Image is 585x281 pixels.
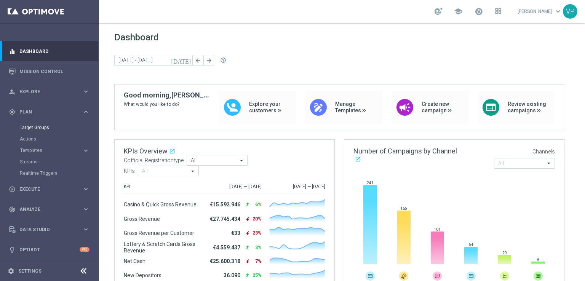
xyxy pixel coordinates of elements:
div: Analyze [9,206,82,213]
div: Target Groups [20,122,98,133]
button: play_circle_outline Execute keyboard_arrow_right [8,186,90,192]
a: Optibot [19,239,80,260]
a: Realtime Triggers [20,170,79,176]
div: VP [563,4,577,19]
a: Streams [20,159,79,165]
a: Dashboard [19,41,90,61]
i: keyboard_arrow_right [82,88,90,95]
i: play_circle_outline [9,186,16,193]
button: Templates keyboard_arrow_right [20,147,90,153]
button: track_changes Analyze keyboard_arrow_right [8,206,90,212]
i: keyboard_arrow_right [82,206,90,213]
button: Mission Control [8,69,90,75]
div: Realtime Triggers [20,168,98,179]
i: equalizer [9,48,16,55]
i: person_search [9,88,16,95]
div: Actions [20,133,98,145]
span: Execute [19,187,82,192]
i: keyboard_arrow_right [82,147,90,154]
button: lightbulb Optibot +10 [8,247,90,253]
a: Mission Control [19,61,90,81]
div: +10 [80,247,90,252]
i: track_changes [9,206,16,213]
div: Dashboard [9,41,90,61]
span: Templates [20,148,75,153]
button: equalizer Dashboard [8,48,90,54]
i: lightbulb [9,246,16,253]
div: Explore [9,88,82,95]
span: school [454,7,462,16]
div: Data Studio [9,226,82,233]
div: Mission Control [9,61,90,81]
span: Explore [19,89,82,94]
a: [PERSON_NAME]keyboard_arrow_down [517,6,563,17]
i: settings [8,268,14,275]
button: Data Studio keyboard_arrow_right [8,227,90,233]
div: Streams [20,156,98,168]
i: keyboard_arrow_right [82,108,90,115]
i: gps_fixed [9,109,16,115]
div: Templates [20,145,98,156]
span: Analyze [19,207,82,212]
div: Templates [20,148,82,153]
span: Plan [19,110,82,114]
div: Execute [9,186,82,193]
i: keyboard_arrow_right [82,226,90,233]
a: Actions [20,136,79,142]
div: Plan [9,109,82,115]
button: gps_fixed Plan keyboard_arrow_right [8,109,90,115]
a: Target Groups [20,125,79,131]
div: Optibot [9,239,90,260]
i: keyboard_arrow_right [82,185,90,193]
a: Settings [18,269,42,273]
span: Data Studio [19,227,82,232]
button: person_search Explore keyboard_arrow_right [8,89,90,95]
span: keyboard_arrow_down [554,7,562,16]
